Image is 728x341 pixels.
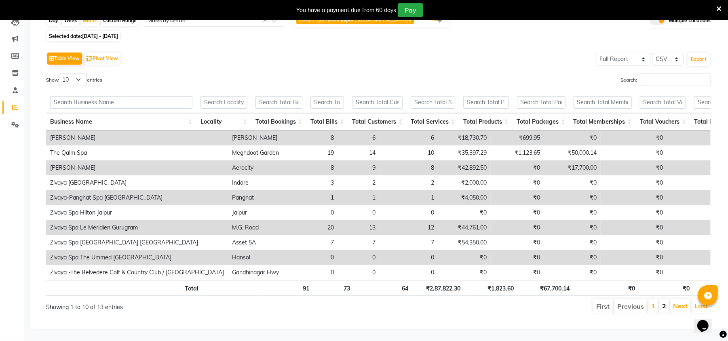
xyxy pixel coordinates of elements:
[570,113,636,131] th: Total Memberships: activate to sort column ascending
[544,190,601,205] td: ₹0
[46,175,228,190] td: Zivaya [GEOGRAPHIC_DATA]
[310,96,344,109] input: Search Total Bills
[491,160,544,175] td: ₹0
[438,131,491,145] td: ₹18,730.70
[640,74,711,86] input: Search:
[639,280,694,296] th: ₹0
[283,190,338,205] td: 1
[228,235,283,250] td: Asset 5A
[601,250,667,265] td: ₹0
[228,265,283,280] td: Gandhinagar Hwy
[667,205,721,220] td: ₹0
[380,220,438,235] td: 12
[47,31,120,41] span: Selected date:
[380,145,438,160] td: 10
[544,250,601,265] td: ₹0
[601,175,667,190] td: ₹0
[354,280,412,296] th: 64
[694,309,720,333] iframe: chat widget
[228,175,283,190] td: Indore
[380,160,438,175] td: 8
[348,113,407,131] th: Total Customers: activate to sort column ascending
[518,280,574,296] th: ₹67,700.14
[46,280,203,296] th: Total
[380,131,438,145] td: 6
[464,280,518,296] th: ₹1,823.60
[306,113,348,131] th: Total Bills: activate to sort column ascending
[667,190,721,205] td: ₹0
[338,190,380,205] td: 1
[283,235,338,250] td: 7
[491,235,544,250] td: ₹0
[228,131,283,145] td: [PERSON_NAME]
[46,220,228,235] td: Zivaya Spa Le Meridien Gurugram
[228,145,283,160] td: Meghdoot Garden
[283,265,338,280] td: 0
[662,302,666,310] a: 2
[640,96,686,109] input: Search Total Vouchers
[438,265,491,280] td: ₹0
[228,220,283,235] td: M.G. Road
[574,280,639,296] th: ₹0
[82,33,118,39] span: [DATE] - [DATE]
[228,205,283,220] td: Jaipur
[398,3,423,17] button: Pay
[259,280,313,296] th: 91
[544,235,601,250] td: ₹0
[338,175,380,190] td: 2
[601,160,667,175] td: ₹0
[601,131,667,145] td: ₹0
[47,15,60,26] div: Day
[491,190,544,205] td: ₹0
[46,74,102,86] label: Show entries
[283,145,338,160] td: 19
[59,74,87,86] select: Showentries
[491,265,544,280] td: ₹0
[438,145,491,160] td: ₹35,397.29
[338,265,380,280] td: 0
[296,6,396,15] div: You have a payment due from 60 days
[263,16,270,25] span: Clear all
[667,145,721,160] td: ₹0
[46,160,228,175] td: [PERSON_NAME]
[544,265,601,280] td: ₹0
[411,96,455,109] input: Search Total Services
[380,250,438,265] td: 0
[101,15,139,26] div: Custom Range
[491,250,544,265] td: ₹0
[544,160,601,175] td: ₹17,700.00
[601,145,667,160] td: ₹0
[620,74,711,86] label: Search:
[338,131,380,145] td: 6
[407,113,459,131] th: Total Services: activate to sort column ascending
[251,113,306,131] th: Total Bookings: activate to sort column ascending
[338,160,380,175] td: 9
[694,302,708,310] a: Last
[228,250,283,265] td: Hansol
[438,220,491,235] td: ₹44,761.00
[46,145,228,160] td: The Qalm Spa
[46,190,228,205] td: Zivaya-Panghat Spa [GEOGRAPHIC_DATA]
[438,250,491,265] td: ₹0
[46,250,228,265] td: Zivaya Spa The Ummed [GEOGRAPHIC_DATA]
[438,190,491,205] td: ₹4,050.00
[380,235,438,250] td: 7
[601,205,667,220] td: ₹0
[283,160,338,175] td: 8
[438,235,491,250] td: ₹54,350.00
[601,235,667,250] td: ₹0
[438,175,491,190] td: ₹2,000.00
[412,280,464,296] th: ₹2,87,822.30
[338,235,380,250] td: 7
[517,96,566,109] input: Search Total Packages
[338,205,380,220] td: 0
[669,17,711,25] span: Multiple Locations
[463,96,509,109] input: Search Total Products
[228,190,283,205] td: Panghat
[491,220,544,235] td: ₹0
[50,96,192,109] input: Search Business Name
[651,302,655,310] a: 1
[283,175,338,190] td: 3
[438,205,491,220] td: ₹0
[601,220,667,235] td: ₹0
